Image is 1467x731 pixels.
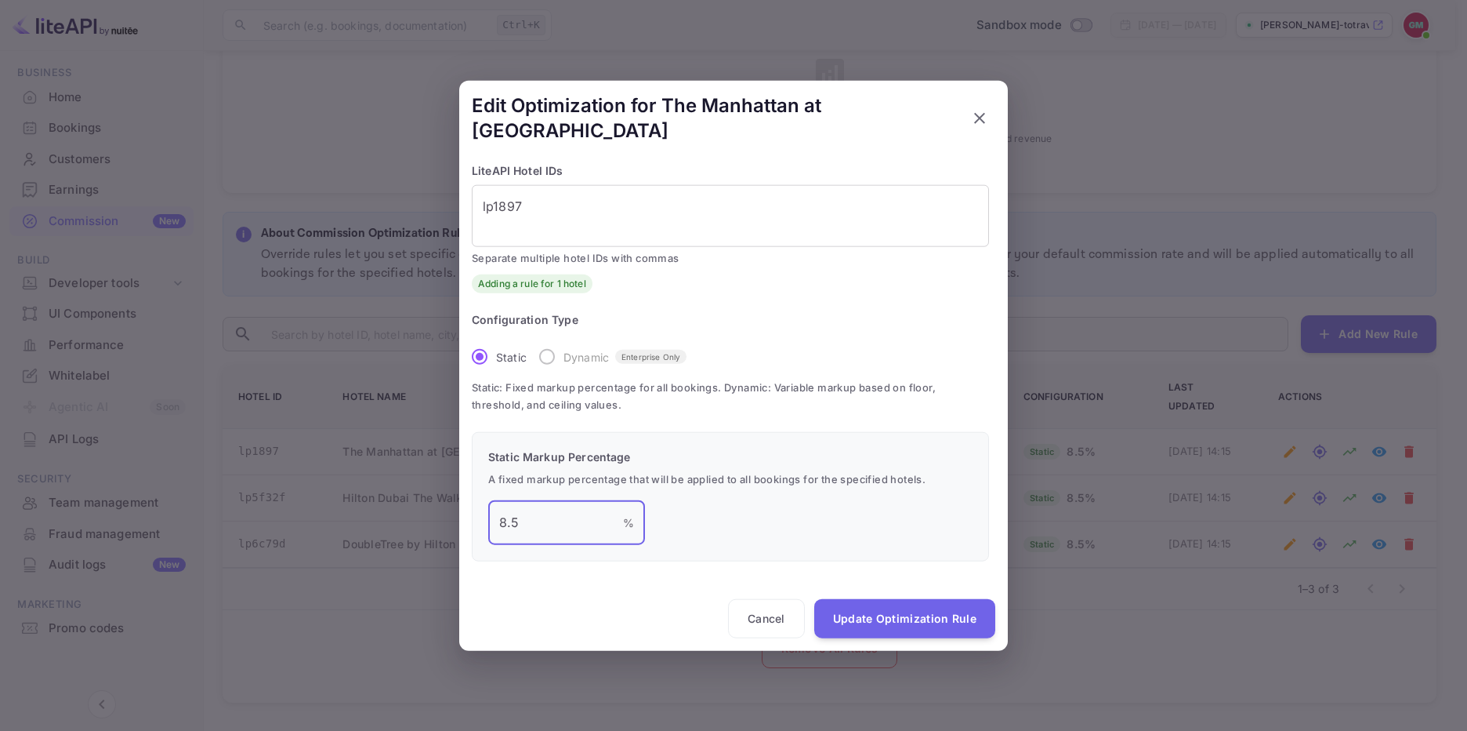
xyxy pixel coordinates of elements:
button: Cancel [728,598,805,638]
p: % [623,515,634,531]
p: LiteAPI Hotel IDs [472,162,989,179]
h5: Edit Optimization for The Manhattan at [GEOGRAPHIC_DATA] [472,93,964,144]
button: Update Optimization Rule [814,598,995,638]
p: Dynamic [563,348,609,365]
span: Static [496,348,527,365]
span: Separate multiple hotel IDs with commas [472,250,989,267]
span: A fixed markup percentage that will be applied to all bookings for the specified hotels. [488,471,973,489]
legend: Configuration Type [472,312,578,328]
textarea: lp1897 [483,198,978,234]
input: 0 [488,500,623,544]
p: Static Markup Percentage [488,449,973,465]
span: Enterprise Only [615,351,686,362]
span: Static: Fixed markup percentage for all bookings. Dynamic: Variable markup based on floor, thresh... [472,380,989,413]
span: Adding a rule for 1 hotel [472,277,592,291]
